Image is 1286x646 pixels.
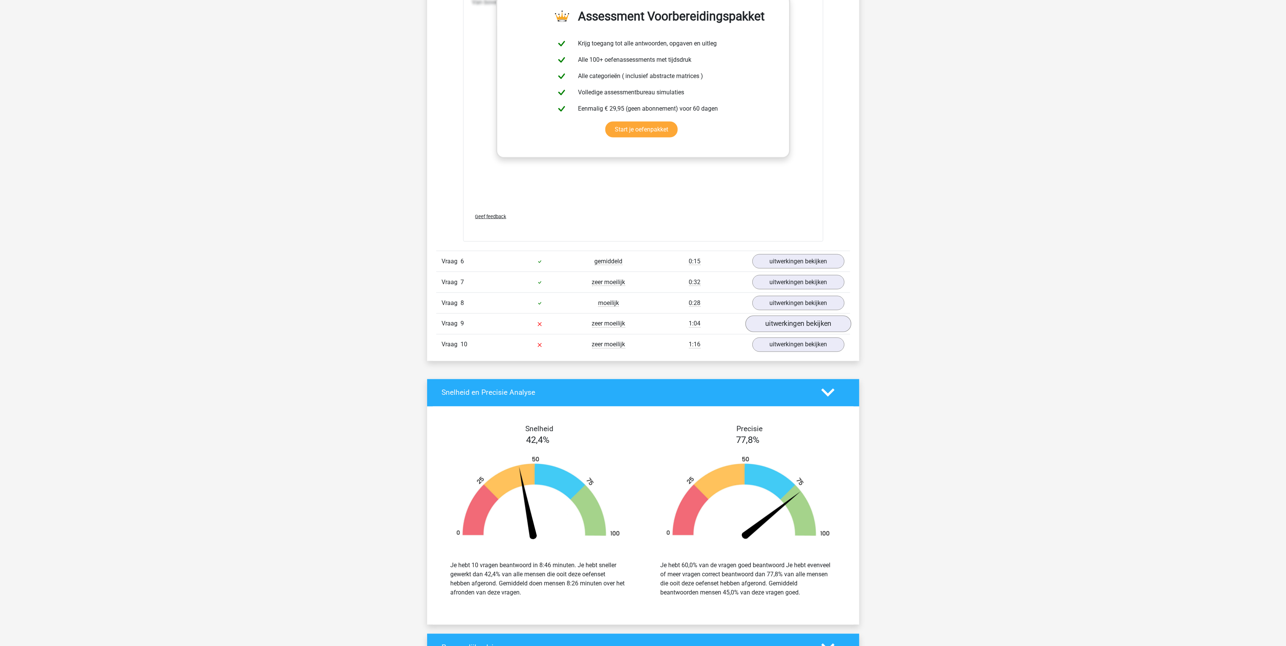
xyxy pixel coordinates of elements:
a: uitwerkingen bekijken [752,254,844,269]
img: 42.b7149a039e20.png [445,456,632,543]
span: zeer moeilijk [592,320,625,328]
h4: Snelheid en Precisie Analyse [442,388,810,397]
span: Vraag [442,257,461,266]
a: Start je oefenpakket [605,122,678,138]
span: 0:28 [689,299,701,307]
img: 78.1f539fb9fc92.png [655,456,842,543]
span: Vraag [442,299,461,308]
div: Je hebt 10 vragen beantwoord in 8:46 minuten. Je hebt sneller gewerkt dan 42,4% van alle mensen d... [451,561,626,598]
div: Je hebt 60,0% van de vragen goed beantwoord Je hebt evenveel of meer vragen correct beantwoord da... [661,561,836,598]
a: uitwerkingen bekijken [752,338,844,352]
span: 8 [461,299,464,307]
span: Vraag [442,278,461,287]
span: zeer moeilijk [592,278,625,286]
h4: Snelheid [442,425,638,433]
span: 7 [461,278,464,286]
span: 0:15 [689,258,701,265]
span: 6 [461,258,464,265]
a: uitwerkingen bekijken [752,296,844,310]
a: uitwerkingen bekijken [752,275,844,289]
span: 10 [461,341,468,348]
span: Vraag [442,319,461,328]
span: Geef feedback [475,214,506,219]
span: moeilijk [598,299,619,307]
span: 77,8% [736,435,760,446]
span: Vraag [442,340,461,349]
span: 0:32 [689,278,701,286]
span: zeer moeilijk [592,341,625,349]
h4: Precisie [652,425,847,433]
span: 42,4% [526,435,550,446]
span: gemiddeld [595,258,623,265]
a: uitwerkingen bekijken [745,316,851,332]
span: 1:16 [689,341,701,349]
span: 9 [461,320,464,327]
span: 1:04 [689,320,701,328]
